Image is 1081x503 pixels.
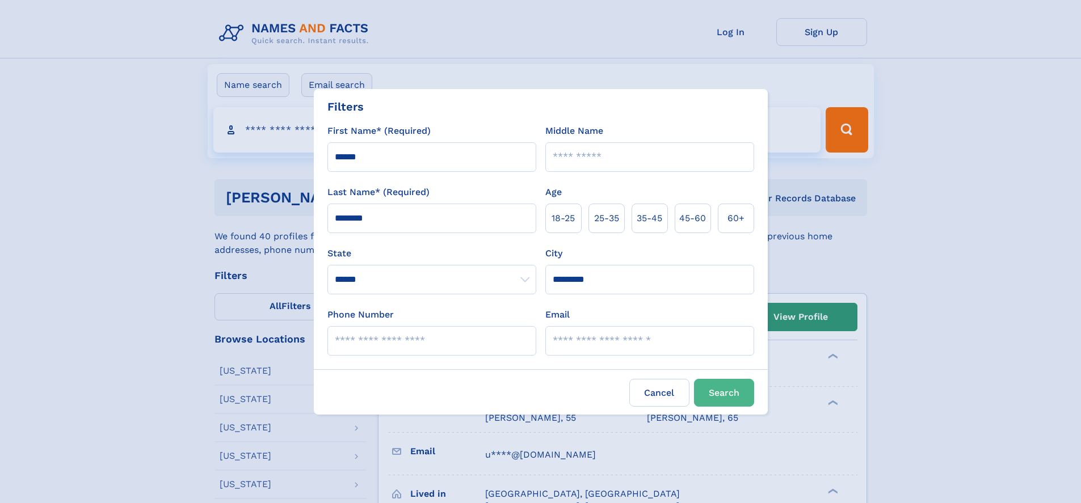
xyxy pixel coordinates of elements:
button: Search [694,379,754,407]
label: State [327,247,536,260]
span: 45‑60 [679,212,706,225]
label: First Name* (Required) [327,124,431,138]
span: 25‑35 [594,212,619,225]
span: 35‑45 [637,212,662,225]
label: Last Name* (Required) [327,185,430,199]
label: Middle Name [545,124,603,138]
label: Cancel [629,379,689,407]
label: Phone Number [327,308,394,322]
span: 60+ [727,212,744,225]
div: Filters [327,98,364,115]
label: City [545,247,562,260]
label: Age [545,185,562,199]
label: Email [545,308,570,322]
span: 18‑25 [552,212,575,225]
